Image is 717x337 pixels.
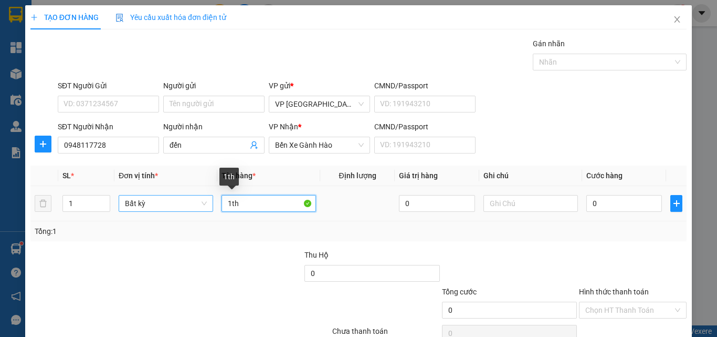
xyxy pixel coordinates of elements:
span: plus [671,199,682,208]
div: SĐT Người Gửi [58,80,159,91]
span: VP Nhận [269,122,298,131]
span: TẠO ĐƠN HÀNG [30,13,99,22]
span: Giá trị hàng [399,171,438,180]
div: Người gửi [163,80,265,91]
input: VD: Bàn, Ghế [222,195,316,212]
button: plus [670,195,682,212]
span: Cước hàng [586,171,623,180]
input: Ghi Chú [483,195,578,212]
div: 1th [219,168,239,186]
span: Thu Hộ [304,251,329,259]
span: plus [35,140,51,148]
button: plus [35,136,51,152]
span: SL [62,171,71,180]
button: delete [35,195,51,212]
span: Định lượng [339,171,376,180]
div: SĐT Người Nhận [58,121,159,132]
span: Tổng cước [442,288,477,296]
button: Close [662,5,692,35]
span: Yêu cầu xuất hóa đơn điện tử [115,13,226,22]
div: Người nhận [163,121,265,132]
div: CMND/Passport [374,80,476,91]
th: Ghi chú [479,166,582,186]
div: VP gửi [269,80,370,91]
span: Đơn vị tính [119,171,158,180]
span: close [673,15,681,24]
span: Tên hàng [222,171,256,180]
img: icon [115,14,124,22]
div: CMND/Passport [374,121,476,132]
input: 0 [399,195,475,212]
span: user-add [250,141,258,149]
span: Bất kỳ [125,196,207,211]
label: Gán nhãn [533,39,565,48]
span: VP Sài Gòn [275,96,364,112]
span: plus [30,14,38,21]
div: Tổng: 1 [35,226,278,237]
span: Bến Xe Gành Hào [275,137,364,153]
label: Hình thức thanh toán [579,288,649,296]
